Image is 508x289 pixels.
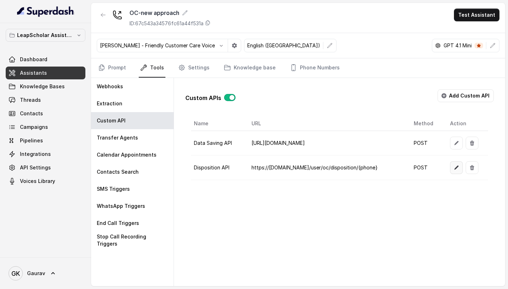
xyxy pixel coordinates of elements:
[20,56,47,63] span: Dashboard
[11,270,20,277] text: GK
[6,67,85,79] a: Assistants
[17,6,74,17] img: light.svg
[246,116,408,131] th: URL
[222,58,277,78] a: Knowledge base
[97,203,145,210] p: WhatsApp Triggers
[246,131,408,156] td: [URL][DOMAIN_NAME]
[246,156,408,180] td: https://[DOMAIN_NAME]/user/oc/disposition/{phone}
[20,83,65,90] span: Knowledge Bases
[97,185,130,193] p: SMS Triggers
[6,161,85,174] a: API Settings
[185,94,221,102] p: Custom APIs
[6,148,85,161] a: Integrations
[97,151,157,158] p: Calendar Appointments
[97,117,126,124] p: Custom API
[289,58,341,78] a: Phone Numbers
[97,233,168,247] p: Stop Call Recording Triggers
[435,43,441,48] svg: openai logo
[408,116,445,131] th: Method
[129,20,203,27] p: ID: 67c543a34576fc61a44f531a
[97,134,138,141] p: Transfer Agents
[20,69,47,77] span: Assistants
[6,94,85,106] a: Threads
[97,168,139,175] p: Contacts Search
[191,131,246,156] td: Data Saving API
[100,42,215,49] p: [PERSON_NAME] - Friendly Customer Care Voice
[97,58,499,78] nav: Tabs
[129,9,211,17] div: OC-new approach
[139,58,165,78] a: Tools
[97,220,139,227] p: End Call Triggers
[177,58,211,78] a: Settings
[6,53,85,66] a: Dashboard
[17,31,74,40] p: LeapScholar Assistant
[191,116,246,131] th: Name
[6,134,85,147] a: Pipelines
[20,178,55,185] span: Voices Library
[20,164,51,171] span: API Settings
[97,100,122,107] p: Extraction
[247,42,320,49] p: English ([GEOGRAPHIC_DATA])
[97,58,127,78] a: Prompt
[6,263,85,283] a: Gaurav
[454,9,499,21] button: Test Assistant
[444,42,472,49] p: GPT 4.1 Mini
[97,83,123,90] p: Webhooks
[27,270,45,277] span: Gaurav
[20,96,41,104] span: Threads
[408,131,445,156] td: POST
[408,156,445,180] td: POST
[20,151,51,158] span: Integrations
[6,29,85,42] button: LeapScholar Assistant
[6,107,85,120] a: Contacts
[438,89,494,102] button: Add Custom API
[6,80,85,93] a: Knowledge Bases
[191,156,246,180] td: Disposition API
[20,124,48,131] span: Campaigns
[20,110,43,117] span: Contacts
[20,137,43,144] span: Pipelines
[6,121,85,133] a: Campaigns
[6,175,85,188] a: Voices Library
[444,116,488,131] th: Action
